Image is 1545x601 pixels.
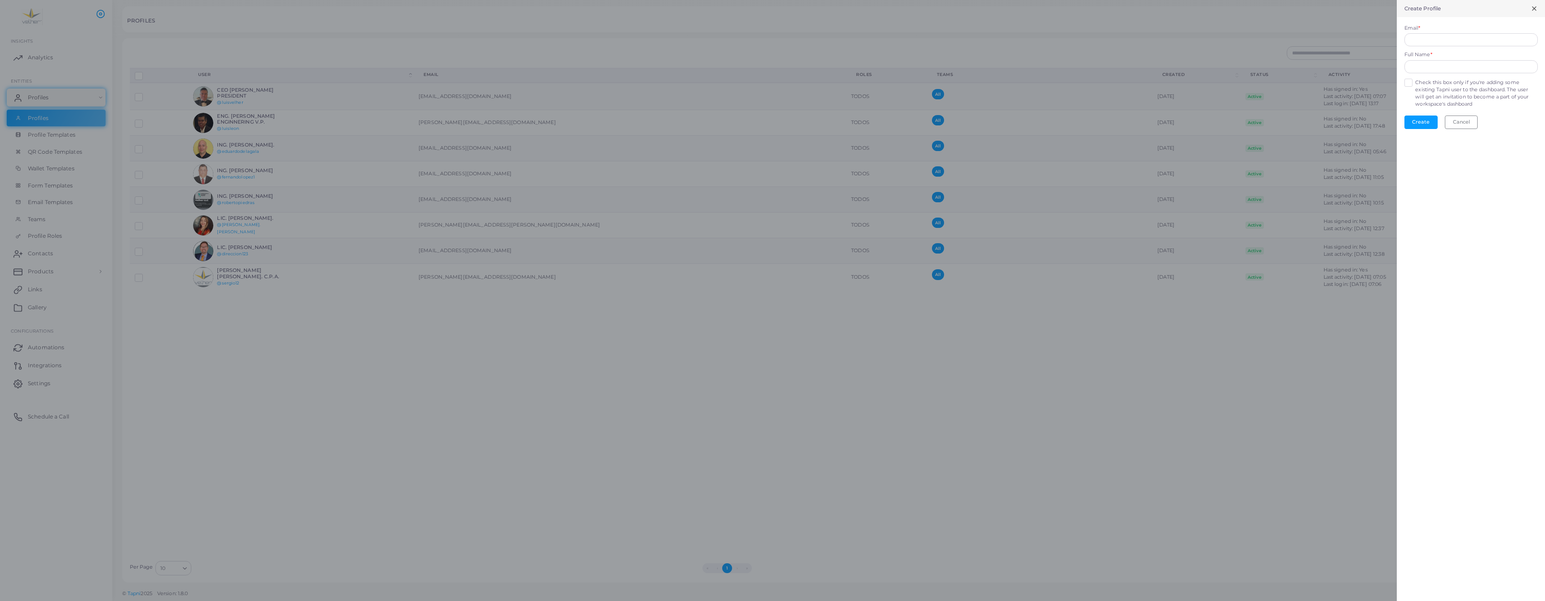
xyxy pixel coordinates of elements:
label: Email [1404,25,1421,32]
h5: Create Profile [1404,5,1441,12]
label: Full Name [1404,51,1432,58]
label: Check this box only if you're adding some existing Tapni user to the dashboard. The user will get... [1415,79,1537,108]
button: Cancel [1445,116,1478,129]
button: Create [1404,116,1438,129]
